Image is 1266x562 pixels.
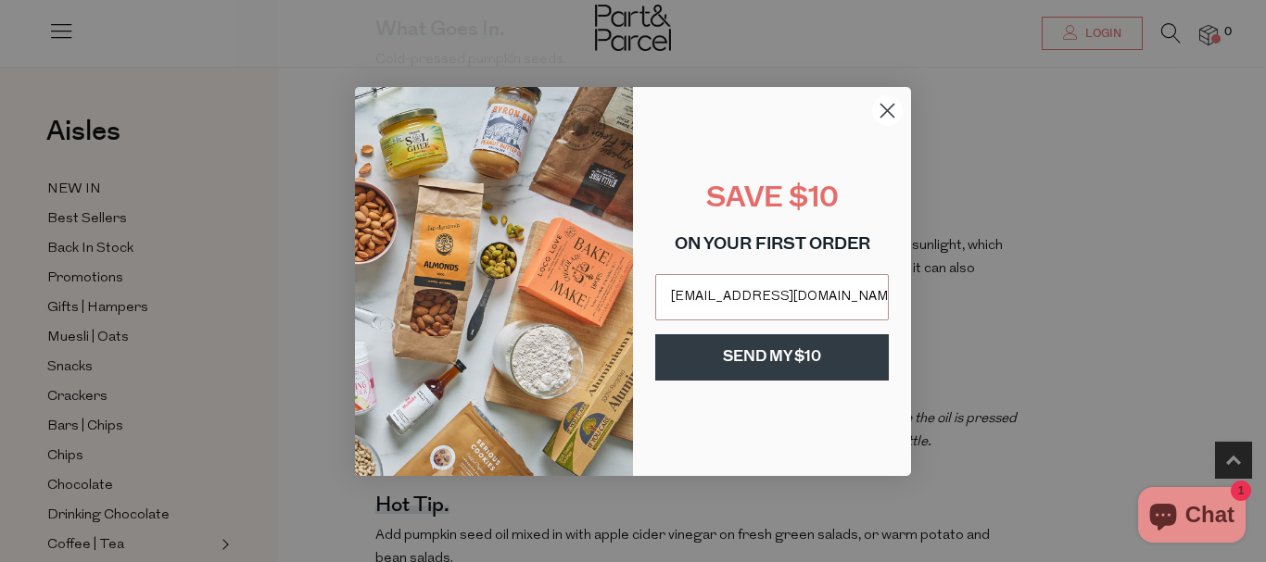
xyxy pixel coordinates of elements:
img: 8150f546-27cf-4737-854f-2b4f1cdd6266.png [355,87,633,476]
input: Email [655,274,889,320]
span: ON YOUR FIRST ORDER [675,237,870,254]
button: SEND MY $10 [655,334,889,381]
button: Close dialog [871,94,904,127]
inbox-online-store-chat: Shopify online store chat [1133,487,1251,547]
span: SAVE $10 [706,185,839,214]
